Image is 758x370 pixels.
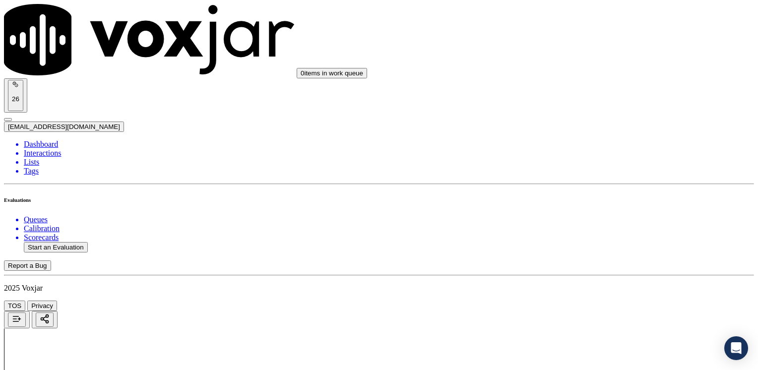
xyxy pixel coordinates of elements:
[24,149,754,158] a: Interactions
[4,78,27,113] button: 26
[24,233,754,242] a: Scorecards
[4,4,295,75] img: voxjar logo
[24,215,754,224] a: Queues
[27,301,57,311] button: Privacy
[4,284,754,293] p: 2025 Voxjar
[4,301,25,311] button: TOS
[24,140,754,149] a: Dashboard
[24,242,88,252] button: Start an Evaluation
[724,336,748,360] div: Open Intercom Messenger
[4,122,124,132] button: [EMAIL_ADDRESS][DOMAIN_NAME]
[4,197,754,203] h6: Evaluations
[4,260,51,271] button: Report a Bug
[8,123,120,130] span: [EMAIL_ADDRESS][DOMAIN_NAME]
[8,80,23,111] button: 26
[297,68,367,78] button: 0items in work queue
[24,158,754,167] a: Lists
[24,167,754,176] a: Tags
[12,95,19,103] p: 26
[24,224,754,233] a: Calibration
